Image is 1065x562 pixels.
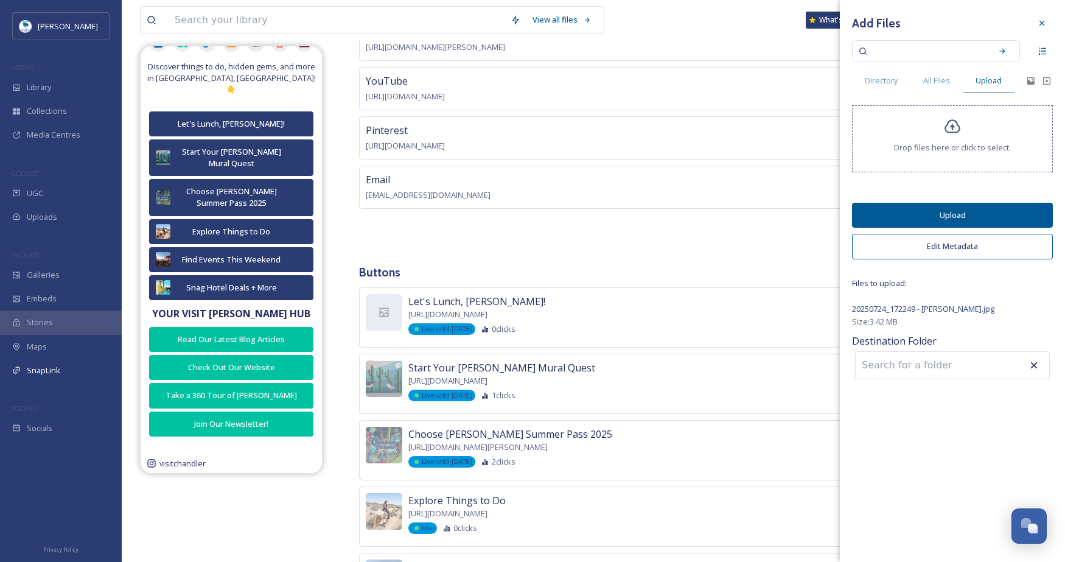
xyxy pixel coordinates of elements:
[408,522,437,534] div: Live
[149,275,313,300] button: Snag Hotel Deals + More
[894,142,1011,153] span: Drop files here or click to select.
[12,404,37,413] span: SOCIALS
[156,118,307,130] div: Let's Lunch, [PERSON_NAME]!
[856,352,990,379] input: Search for a folder
[453,522,477,534] span: 0 clicks
[147,61,316,96] span: Discover things to do, hidden gems, and more in [GEOGRAPHIC_DATA], [GEOGRAPHIC_DATA]! 👇
[176,226,286,237] div: Explore Things to Do
[156,390,307,401] div: Take a 360 Tour of [PERSON_NAME]
[366,360,402,397] img: be170d9d-f238-4104-a737-9b4ff86e0f66.jpg
[149,247,313,272] button: Find Events This Weekend
[408,427,612,441] span: Choose [PERSON_NAME] Summer Pass 2025
[408,360,595,375] span: Start Your [PERSON_NAME] Mural Quest
[366,140,445,151] span: [URL][DOMAIN_NAME]
[852,303,994,314] span: 20250724_172249 - [PERSON_NAME].jpg
[38,21,98,32] span: [PERSON_NAME]
[408,456,475,468] div: Live until [DATE]
[169,7,505,33] input: Search your library
[176,186,286,209] div: Choose [PERSON_NAME] Summer Pass 2025
[366,427,402,463] img: 6bfddda0-0ab7-4df6-aac8-89ba1ea7fb55.jpg
[366,493,402,530] img: 25fcfcd0-a6d5-411d-a245-97619896c9a7.jpg
[43,546,79,553] span: Privacy Policy
[366,189,491,200] span: [EMAIL_ADDRESS][DOMAIN_NAME]
[27,211,57,223] span: Uploads
[366,124,408,137] span: Pinterest
[149,179,313,216] button: Choose [PERSON_NAME] Summer Pass 2025
[408,390,475,401] div: Live until [DATE]
[19,20,32,32] img: download.jpeg
[12,63,33,72] span: MEDIA
[852,316,898,328] span: Size: 3.42 MB
[492,456,515,468] span: 2 clicks
[27,423,52,434] span: Socials
[156,252,170,267] img: 2aaa6905-682f-4a24-ac70-9f4634701d7e.jpg
[852,203,1053,228] button: Upload
[366,41,505,52] span: [URL][DOMAIN_NAME][PERSON_NAME]
[27,188,43,199] span: UGC
[408,309,487,320] span: [URL][DOMAIN_NAME]
[12,169,38,178] span: COLLECT
[12,250,40,259] span: WIDGETS
[492,323,515,335] span: 0 clicks
[852,234,1053,259] button: Edit Metadata
[408,493,506,508] span: Explore Things to Do
[408,375,487,387] span: [URL][DOMAIN_NAME]
[865,75,898,86] span: Directory
[27,82,51,93] span: Library
[156,418,307,430] div: Join Our Newsletter!
[156,362,307,373] div: Check Out Our Website
[156,150,170,165] img: be170d9d-f238-4104-a737-9b4ff86e0f66.jpg
[852,334,1053,348] span: Destination Folder
[806,12,867,29] a: What's New
[156,334,307,345] div: Read Our Latest Blog Articles
[27,269,60,281] span: Galleries
[976,75,1002,86] span: Upload
[492,390,515,401] span: 1 clicks
[176,282,286,293] div: Snag Hotel Deals + More
[923,75,950,86] span: All Files
[156,280,170,295] img: a9e1d69d-5bf8-4343-8b04-a624616fc3a8.jpg
[366,74,408,88] span: YouTube
[27,317,53,328] span: Stories
[27,365,60,376] span: SnapLink
[149,139,313,176] button: Start Your [PERSON_NAME] Mural Quest
[359,264,1047,281] h3: Buttons
[27,129,80,141] span: Media Centres
[149,383,313,408] button: Take a 360 Tour of [PERSON_NAME]
[152,307,310,320] strong: YOUR VISIT [PERSON_NAME] HUB
[408,508,487,519] span: [URL][DOMAIN_NAME]
[176,254,286,265] div: Find Events This Weekend
[176,146,286,169] div: Start Your [PERSON_NAME] Mural Quest
[408,323,475,335] div: Live until [DATE]
[149,219,313,244] button: Explore Things to Do
[366,91,445,102] span: [URL][DOMAIN_NAME]
[408,441,548,453] span: [URL][DOMAIN_NAME][PERSON_NAME]
[27,105,67,117] span: Collections
[43,541,79,556] a: Privacy Policy
[1011,508,1047,544] button: Open Chat
[156,224,170,239] img: 25fcfcd0-a6d5-411d-a245-97619896c9a7.jpg
[366,173,390,186] span: Email
[159,458,206,469] span: visitchandler
[149,327,313,352] button: Read Our Latest Blog Articles
[149,111,313,136] button: Let's Lunch, [PERSON_NAME]!
[408,294,545,309] span: Let's Lunch, [PERSON_NAME]!
[526,8,598,32] a: View all files
[27,341,47,353] span: Maps
[149,412,313,437] button: Join Our Newsletter!
[852,278,1053,289] span: Files to upload:
[149,355,313,380] button: Check Out Our Website
[27,293,57,304] span: Embeds
[852,15,901,32] h3: Add Files
[156,190,170,205] img: 6bfddda0-0ab7-4df6-aac8-89ba1ea7fb55.jpg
